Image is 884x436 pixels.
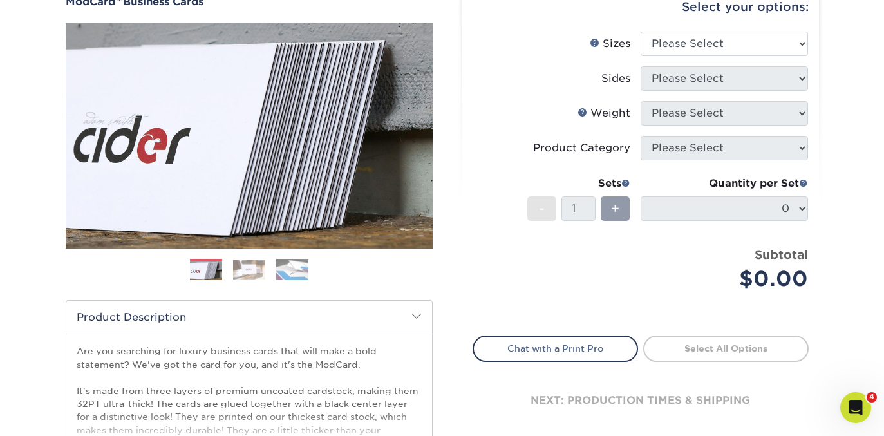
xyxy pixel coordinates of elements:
[190,254,222,287] img: Business Cards 01
[611,199,619,218] span: +
[867,392,877,403] span: 4
[233,260,265,280] img: Business Cards 02
[590,36,630,52] div: Sizes
[527,176,630,191] div: Sets
[641,176,808,191] div: Quantity per Set
[755,247,808,261] strong: Subtotal
[473,336,638,361] a: Chat with a Print Pro
[601,71,630,86] div: Sides
[840,392,871,423] iframe: Intercom live chat
[650,263,808,294] div: $0.00
[578,106,630,121] div: Weight
[643,336,809,361] a: Select All Options
[533,140,630,156] div: Product Category
[66,301,432,334] h2: Product Description
[539,199,545,218] span: -
[276,258,308,281] img: Business Cards 03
